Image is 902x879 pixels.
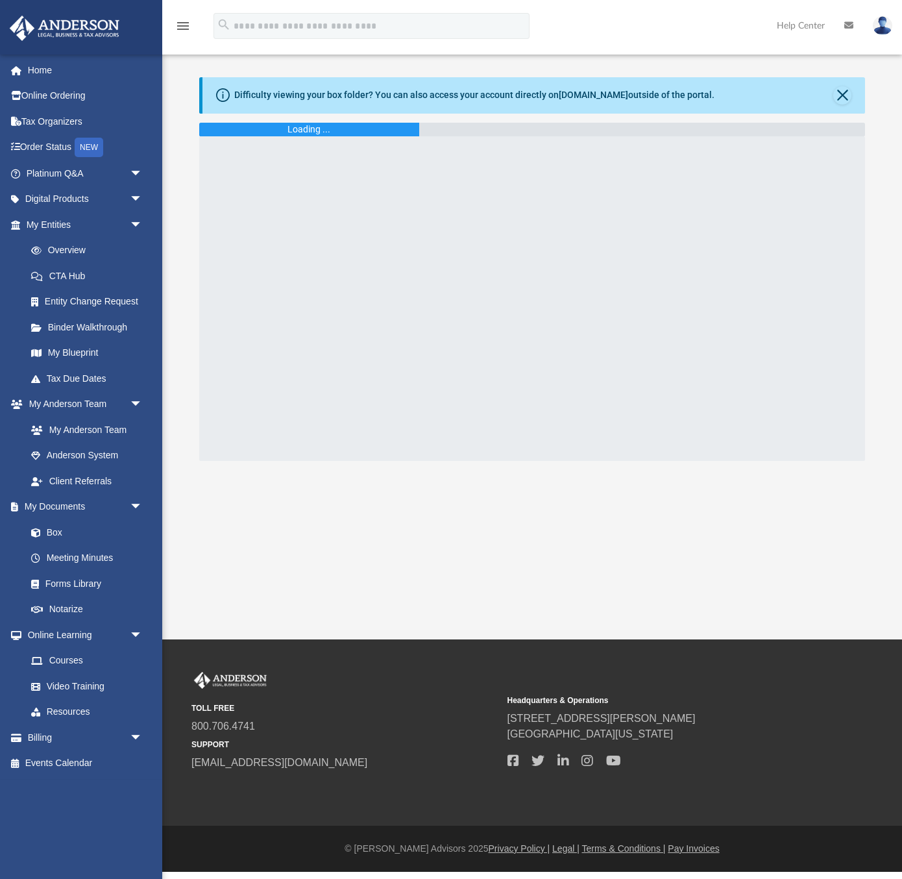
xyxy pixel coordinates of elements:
[287,123,330,136] div: Loading ...
[18,699,156,725] a: Resources
[217,18,231,32] i: search
[130,494,156,521] span: arrow_drop_down
[559,90,628,100] a: [DOMAIN_NAME]
[18,289,162,315] a: Entity Change Request
[833,86,851,105] button: Close
[489,843,550,854] a: Privacy Policy |
[507,713,696,724] a: [STREET_ADDRESS][PERSON_NAME]
[234,88,714,102] div: Difficulty viewing your box folder? You can also access your account directly on outside of the p...
[18,673,149,699] a: Video Training
[18,468,156,494] a: Client Referrals
[130,186,156,213] span: arrow_drop_down
[191,702,498,714] small: TOLL FREE
[18,263,162,289] a: CTA Hub
[9,57,162,83] a: Home
[18,365,162,391] a: Tax Due Dates
[175,18,191,34] i: menu
[9,622,156,648] a: Online Learningarrow_drop_down
[6,16,123,41] img: Anderson Advisors Platinum Portal
[130,622,156,649] span: arrow_drop_down
[18,443,156,469] a: Anderson System
[668,843,719,854] a: Pay Invoices
[582,843,666,854] a: Terms & Conditions |
[9,724,162,750] a: Billingarrow_drop_down
[9,83,162,109] a: Online Ordering
[191,739,498,750] small: SUPPORT
[191,757,367,768] a: [EMAIL_ADDRESS][DOMAIN_NAME]
[9,160,162,186] a: Platinum Q&Aarrow_drop_down
[191,672,269,689] img: Anderson Advisors Platinum Portal
[18,648,156,674] a: Courses
[18,340,156,366] a: My Blueprint
[18,417,149,443] a: My Anderson Team
[18,545,156,571] a: Meeting Minutes
[130,160,156,187] span: arrow_drop_down
[9,108,162,134] a: Tax Organizers
[18,314,162,340] a: Binder Walkthrough
[507,695,814,706] small: Headquarters & Operations
[18,519,149,545] a: Box
[552,843,579,854] a: Legal |
[9,212,162,238] a: My Entitiesarrow_drop_down
[130,212,156,238] span: arrow_drop_down
[9,750,162,776] a: Events Calendar
[130,391,156,418] span: arrow_drop_down
[507,728,674,739] a: [GEOGRAPHIC_DATA][US_STATE]
[9,494,156,520] a: My Documentsarrow_drop_down
[9,391,156,417] a: My Anderson Teamarrow_drop_down
[162,842,902,856] div: © [PERSON_NAME] Advisors 2025
[130,724,156,751] span: arrow_drop_down
[9,134,162,161] a: Order StatusNEW
[873,16,892,35] img: User Pic
[9,186,162,212] a: Digital Productsarrow_drop_down
[75,138,103,157] div: NEW
[18,571,149,597] a: Forms Library
[191,721,255,732] a: 800.706.4741
[18,238,162,264] a: Overview
[175,25,191,34] a: menu
[18,597,156,623] a: Notarize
